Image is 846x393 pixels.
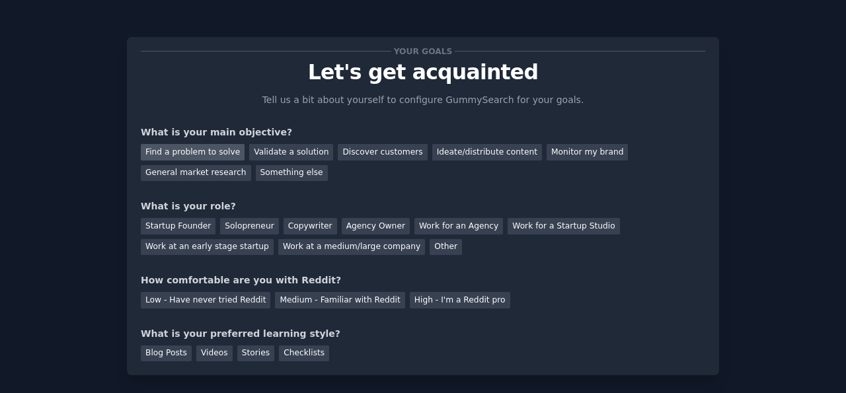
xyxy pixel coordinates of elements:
span: Your goals [391,44,455,58]
p: Tell us a bit about yourself to configure GummySearch for your goals. [256,93,590,107]
div: Checklists [279,345,329,362]
div: High - I'm a Reddit pro [410,292,510,308]
div: Agency Owner [342,218,410,234]
div: Work at a medium/large company [278,239,425,256]
div: Monitor my brand [547,144,628,161]
div: Solopreneur [220,218,278,234]
div: General market research [141,165,251,182]
div: What is your preferred learning style? [141,327,705,341]
div: Validate a solution [249,144,333,161]
div: What is your role? [141,199,705,213]
div: Something else [256,165,328,182]
div: Discover customers [338,144,427,161]
div: Ideate/distribute content [432,144,542,161]
div: Other [430,239,462,256]
div: Work at an early stage startup [141,239,274,256]
div: Copywriter [284,218,337,234]
div: Work for an Agency [414,218,503,234]
div: Low - Have never tried Reddit [141,292,270,308]
div: Medium - Familiar with Reddit [275,292,404,308]
div: Work for a Startup Studio [508,218,619,234]
div: Videos [196,345,233,362]
div: What is your main objective? [141,125,705,139]
div: How comfortable are you with Reddit? [141,273,705,287]
p: Let's get acquainted [141,61,705,84]
div: Find a problem to solve [141,144,245,161]
div: Stories [237,345,274,362]
div: Startup Founder [141,218,215,234]
div: Blog Posts [141,345,192,362]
